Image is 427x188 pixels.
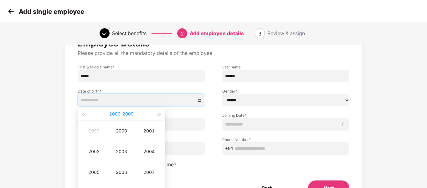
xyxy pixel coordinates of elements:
div: 2006 [112,169,131,176]
td: 2004 [135,141,163,162]
div: Add employee details [190,28,244,38]
span: 3 [258,30,261,37]
td: 2002 [80,141,108,162]
div: 2000 [112,127,131,135]
p: Please provide all the mandatory details of the employee [78,50,349,56]
div: 1999 [85,127,103,135]
button: 2000-2009 [109,108,134,120]
div: 2004 [140,148,158,155]
label: Phone Number [222,137,349,142]
td: 2003 [108,141,135,162]
span: check [102,31,107,36]
td: 2005 [80,162,108,183]
td: 2007 [135,162,163,183]
img: svg+xml;base64,PHN2ZyB4bWxucz0iaHR0cDovL3d3dy53My5vcmcvMjAwMC9zdmciIHdpZHRoPSIzMCIgaGVpZ2h0PSIzMC... [6,7,16,16]
div: 2003 [112,148,131,155]
td: 2000 [108,121,135,141]
td: 2006 [108,162,135,183]
label: Gender [222,89,349,94]
div: 2007 [140,169,158,176]
td: 2001 [135,121,163,141]
td: 1999 [80,121,108,141]
div: Review & assign [267,28,305,38]
label: Joining Date [222,113,349,118]
span: +91 [225,145,234,152]
div: 2005 [85,169,103,176]
div: 2002 [85,148,103,155]
label: First & Middle name [78,64,205,70]
label: Date of birth [78,89,205,94]
label: Last name [222,64,349,70]
div: 2001 [140,127,158,135]
p: Add single employee [19,8,84,15]
span: 2 [181,30,184,37]
div: Select benefits [112,28,147,38]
